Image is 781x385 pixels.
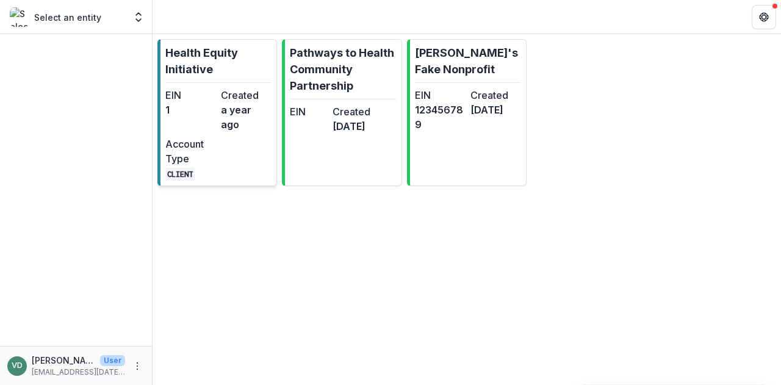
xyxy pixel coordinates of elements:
[752,5,776,29] button: Get Help
[12,362,23,370] div: Victoria Darker
[165,45,272,77] p: Health Equity Initiative
[32,354,95,367] p: [PERSON_NAME]
[415,45,521,77] p: [PERSON_NAME]'s Fake Nonprofit
[290,45,396,94] p: Pathways to Health Community Partnership
[165,103,216,117] dd: 1
[100,355,125,366] p: User
[130,5,147,29] button: Open entity switcher
[221,103,272,132] dd: a year ago
[165,168,195,181] code: CLIENT
[221,88,272,103] dt: Created
[165,137,216,166] dt: Account Type
[415,103,466,132] dd: 123456789
[333,104,370,119] dt: Created
[415,88,466,103] dt: EIN
[407,39,527,186] a: [PERSON_NAME]'s Fake NonprofitEIN123456789Created[DATE]
[165,88,216,103] dt: EIN
[282,39,401,186] a: Pathways to Health Community PartnershipEINCreated[DATE]
[290,104,328,119] dt: EIN
[333,119,370,134] dd: [DATE]
[34,11,101,24] p: Select an entity
[32,367,125,378] p: [EMAIL_ADDRESS][DATE][DOMAIN_NAME]
[10,7,29,27] img: Select an entity
[157,39,277,186] a: Health Equity InitiativeEIN1Createda year agoAccount TypeCLIENT
[130,359,145,373] button: More
[470,88,521,103] dt: Created
[470,103,521,117] dd: [DATE]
